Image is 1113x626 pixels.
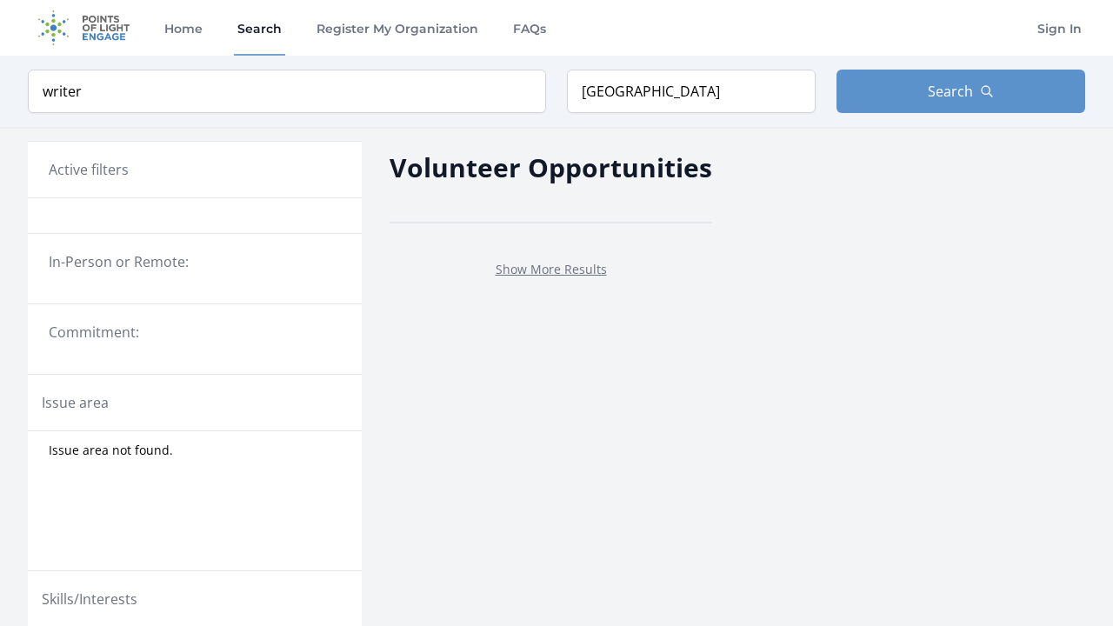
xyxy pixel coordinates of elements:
[49,442,173,459] span: Issue area not found.
[49,251,341,272] legend: In-Person or Remote:
[390,148,712,187] h2: Volunteer Opportunities
[496,261,607,277] a: Show More Results
[42,589,137,609] legend: Skills/Interests
[928,81,973,102] span: Search
[42,392,109,413] legend: Issue area
[49,159,129,180] h3: Active filters
[836,70,1085,113] button: Search
[49,322,341,343] legend: Commitment:
[567,70,816,113] input: Location
[28,70,546,113] input: Keyword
